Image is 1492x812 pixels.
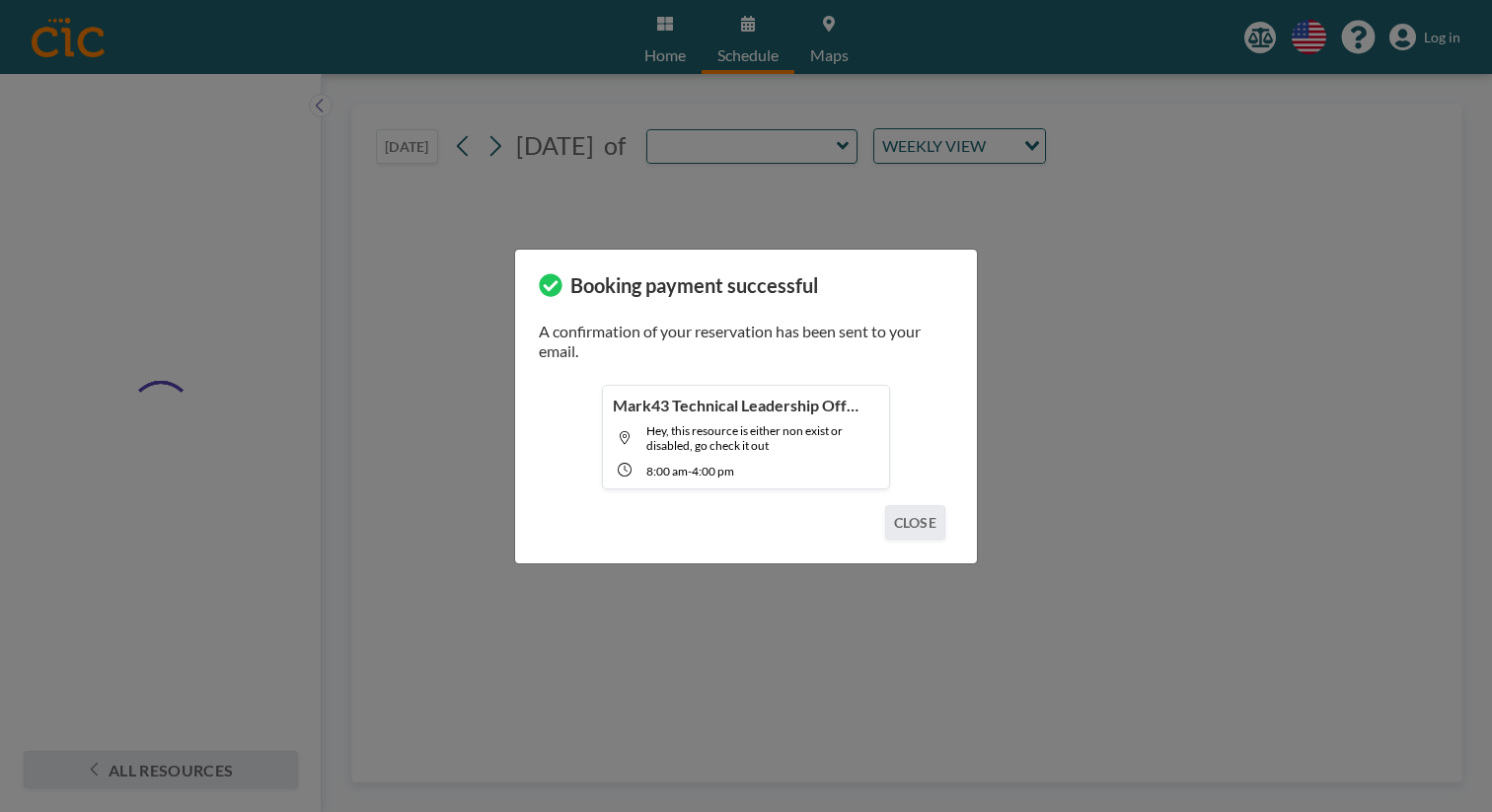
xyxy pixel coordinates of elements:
[692,464,734,479] span: 4:00 PM
[646,464,688,479] span: 8:00 AM
[646,423,843,453] span: Hey, this resource is either non exist or disabled, go check it out
[688,464,692,479] span: -
[885,505,945,540] button: CLOSE
[570,273,818,298] h3: Booking payment successful
[539,322,953,361] p: A confirmation of your reservation has been sent to your email.
[613,396,859,415] h4: Mark43 Technical Leadership Offsite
